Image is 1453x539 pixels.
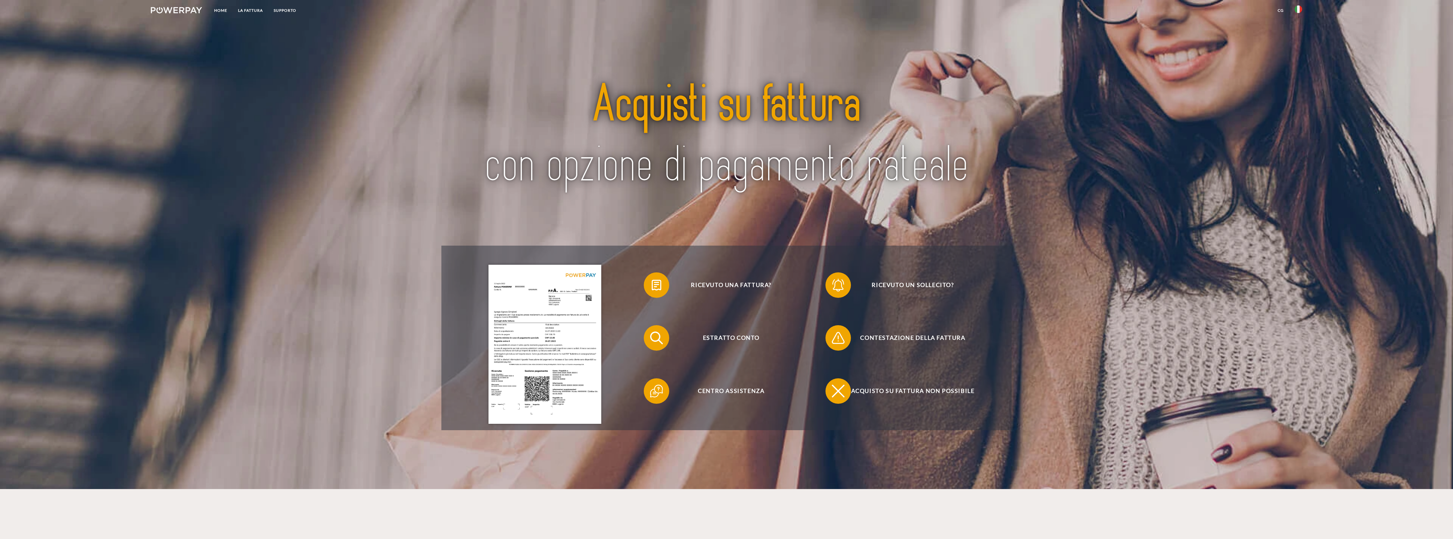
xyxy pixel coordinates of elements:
[653,378,809,404] span: Centro assistenza
[644,325,809,351] button: Estratto conto
[835,325,991,351] span: Contestazione della fattura
[825,378,991,404] button: Acquisto su fattura non possibile
[649,383,664,399] img: qb_help.svg
[151,7,202,13] img: logo-powerpay-white.svg
[268,5,302,16] a: Supporto
[835,378,991,404] span: Acquisto su fattura non possibile
[1272,5,1289,16] a: CG
[489,265,601,424] img: single_invoice_powerpay_it.jpg
[830,330,846,346] img: qb_warning.svg
[644,378,809,404] button: Centro assistenza
[209,5,233,16] a: Home
[825,325,991,351] button: Contestazione della fattura
[830,383,846,399] img: qb_close.svg
[474,54,979,218] img: title-powerpay_it.svg
[825,272,991,298] button: Ricevuto un sollecito?
[1295,5,1302,13] img: it
[830,277,846,293] img: qb_bell.svg
[653,272,809,298] span: Ricevuto una fattura?
[649,330,664,346] img: qb_search.svg
[835,272,991,298] span: Ricevuto un sollecito?
[649,277,664,293] img: qb_bill.svg
[233,5,268,16] a: LA FATTURA
[653,325,809,351] span: Estratto conto
[644,272,809,298] button: Ricevuto una fattura?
